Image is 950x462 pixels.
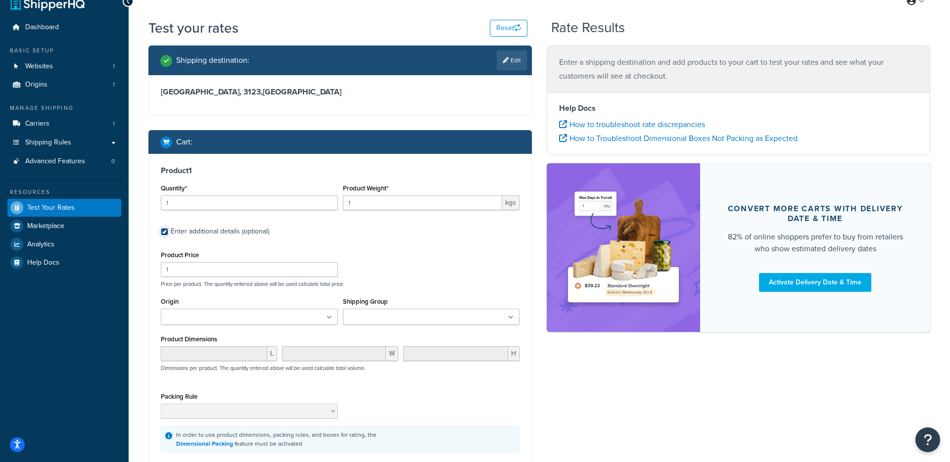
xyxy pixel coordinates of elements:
label: Origin [161,298,179,305]
input: 0 [161,195,338,210]
span: Test Your Rates [27,204,75,212]
span: kgs [502,195,520,210]
span: L [267,346,277,361]
span: Help Docs [27,259,59,267]
p: Enter a shipping destination and add products to your cart to test your rates and see what your c... [559,55,918,83]
div: Basic Setup [7,46,121,55]
label: Packing Rule [161,393,197,400]
button: Reset [490,20,527,37]
a: Dimensional Packing [176,439,233,448]
span: Carriers [25,120,49,128]
a: How to Troubleshoot Dimensional Boxes Not Packing as Expected [559,133,798,144]
span: Advanced Features [25,157,85,166]
h2: Cart : [176,138,192,146]
input: Enter additional details (optional) [161,228,168,235]
a: How to troubleshoot rate discrepancies [559,119,705,130]
a: Analytics [7,235,121,253]
li: Origins [7,76,121,94]
label: Product Weight* [343,185,388,192]
a: Origins1 [7,76,121,94]
input: 0.00 [343,195,503,210]
span: 1 [113,81,115,89]
a: Help Docs [7,254,121,272]
p: Dimensions per product. The quantity entered above will be used calculate total volume. [158,365,366,371]
span: Analytics [27,240,54,249]
a: Carriers1 [7,115,121,133]
span: Origins [25,81,47,89]
div: Convert more carts with delivery date & time [724,204,906,224]
span: 1 [113,120,115,128]
a: Advanced Features0 [7,152,121,171]
h3: Product 1 [161,166,520,176]
span: Shipping Rules [25,139,71,147]
span: H [508,346,520,361]
li: Websites [7,57,121,76]
label: Shipping Group [343,298,388,305]
img: feature-image-ddt-36eae7f7280da8017bfb280eaccd9c446f90b1fe08728e4019434db127062ab4.png [562,178,685,317]
span: 0 [111,157,115,166]
h4: Help Docs [559,102,918,114]
a: Edit [497,50,527,70]
a: Websites1 [7,57,121,76]
span: W [386,346,398,361]
div: Enter additional details (optional) [171,225,269,238]
label: Product Dimensions [161,335,217,343]
span: Marketplace [27,222,64,231]
div: In order to use product dimensions, packing rules, and boxes for rating, the feature must be acti... [176,430,377,448]
h2: Shipping destination : [176,56,249,65]
div: Manage Shipping [7,104,121,112]
label: Product Price [161,251,199,259]
a: Dashboard [7,18,121,37]
a: Shipping Rules [7,134,121,152]
a: Activate Delivery Date & Time [759,273,871,292]
span: Websites [25,62,53,71]
div: 82% of online shoppers prefer to buy from retailers who show estimated delivery dates [724,231,906,255]
p: Price per product. The quantity entered above will be used calculate total price. [158,280,522,287]
span: Dashboard [25,23,59,32]
button: Open Resource Center [915,427,940,452]
h3: [GEOGRAPHIC_DATA], 3123 , [GEOGRAPHIC_DATA] [161,87,520,97]
h2: Rate Results [551,20,625,36]
label: Quantity* [161,185,187,192]
div: Resources [7,188,121,196]
li: Advanced Features [7,152,121,171]
a: Test Your Rates [7,199,121,217]
a: Marketplace [7,217,121,235]
li: Carriers [7,115,121,133]
h1: Test your rates [148,18,238,38]
span: 1 [113,62,115,71]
